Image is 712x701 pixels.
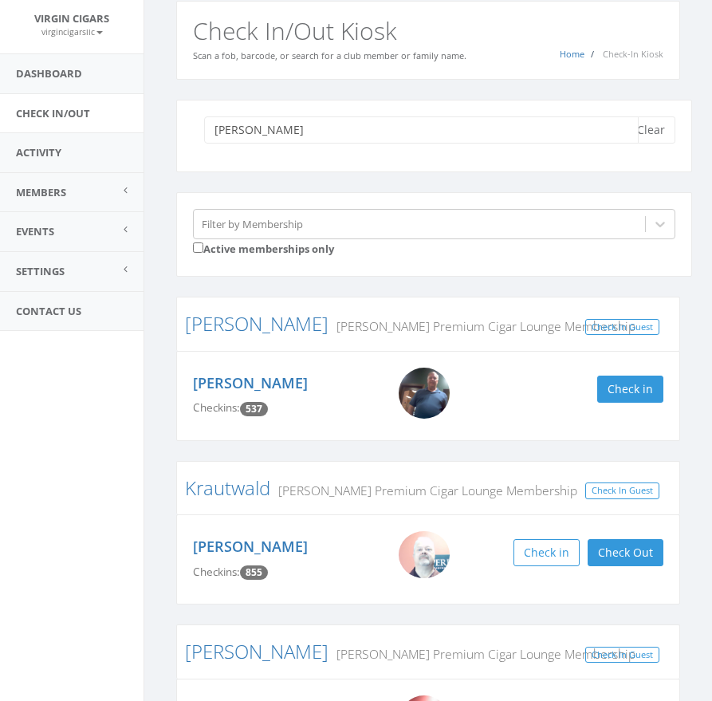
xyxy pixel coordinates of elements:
[603,48,663,60] span: Check-In Kiosk
[240,402,268,416] span: Checkin count
[204,116,639,144] input: Search a name to check in
[185,475,270,501] a: Krautwald
[16,224,54,238] span: Events
[399,368,450,419] img: Kevin_Howerton.png
[193,565,240,579] span: Checkins:
[16,185,66,199] span: Members
[585,319,659,336] a: Check In Guest
[193,18,663,44] h2: Check In/Out Kiosk
[193,239,334,257] label: Active memberships only
[240,565,268,580] span: Checkin count
[585,647,659,664] a: Check In Guest
[193,49,466,61] small: Scan a fob, barcode, or search for a club member or family name.
[588,539,663,566] button: Check Out
[34,11,109,26] span: Virgin Cigars
[41,26,103,37] small: virgincigarsllc
[185,310,328,337] a: [PERSON_NAME]
[193,242,203,253] input: Active memberships only
[193,537,308,556] a: [PERSON_NAME]
[328,317,635,335] small: [PERSON_NAME] Premium Cigar Lounge Membership
[270,482,577,499] small: [PERSON_NAME] Premium Cigar Lounge Membership
[399,531,450,578] img: WIN_20200824_14_20_23_Pro.jpg
[16,264,65,278] span: Settings
[328,645,635,663] small: [PERSON_NAME] Premium Cigar Lounge Membership
[193,373,308,392] a: [PERSON_NAME]
[41,24,103,38] a: virgincigarsllc
[193,400,240,415] span: Checkins:
[585,482,659,499] a: Check In Guest
[202,216,303,231] div: Filter by Membership
[627,116,675,144] button: Clear
[597,376,663,403] button: Check in
[185,638,328,664] a: [PERSON_NAME]
[513,539,580,566] button: Check in
[16,304,81,318] span: Contact Us
[560,48,584,60] a: Home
